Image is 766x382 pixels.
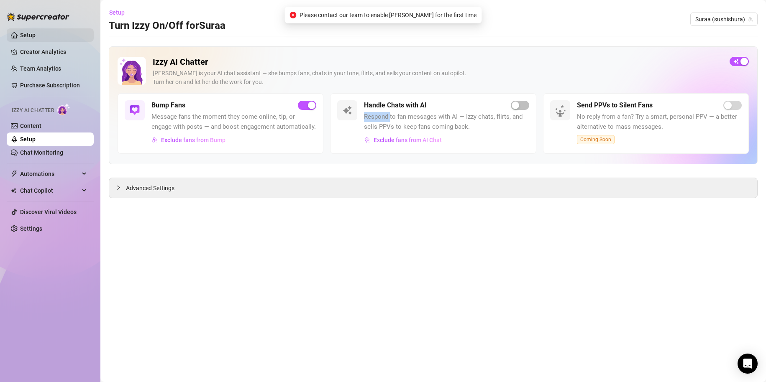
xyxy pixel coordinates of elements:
img: svg%3e [364,137,370,143]
a: Discover Viral Videos [20,209,77,215]
span: team [748,17,753,22]
span: Exclude fans from AI Chat [374,137,442,143]
span: Izzy AI Chatter [12,107,54,115]
a: Creator Analytics [20,45,87,59]
img: svg%3e [342,105,352,115]
span: Message fans the moment they come online, tip, or engage with posts — and boost engagement automa... [151,112,316,132]
span: Respond to fan messages with AI — Izzy chats, flirts, and sells PPVs to keep fans coming back. [364,112,529,132]
img: Izzy AI Chatter [118,57,146,85]
button: Setup [109,6,131,19]
h5: Bump Fans [151,100,185,110]
a: Team Analytics [20,65,61,72]
span: Automations [20,167,79,181]
span: close-circle [289,12,296,18]
div: [PERSON_NAME] is your AI chat assistant — she bumps fans, chats in your tone, flirts, and sells y... [153,69,723,87]
button: Exclude fans from AI Chat [364,133,442,147]
span: Suraa (sushishura) [695,13,753,25]
img: silent-fans-ppv-o-N6Mmdf.svg [555,105,568,118]
img: Chat Copilot [11,188,16,194]
img: AI Chatter [57,103,70,115]
h5: Handle Chats with AI [364,100,427,110]
h2: Izzy AI Chatter [153,57,723,67]
a: Chat Monitoring [20,149,63,156]
a: Setup [20,136,36,143]
span: Setup [109,9,125,16]
span: Advanced Settings [126,183,174,193]
a: Settings [20,225,42,232]
a: Purchase Subscription [20,82,80,89]
span: thunderbolt [11,171,18,177]
span: Chat Copilot [20,184,79,197]
img: svg%3e [152,137,158,143]
span: collapsed [116,185,121,190]
a: Content [20,122,41,129]
div: Open Intercom Messenger [738,354,758,374]
span: Exclude fans from Bump [161,137,225,143]
a: Setup [20,32,36,38]
h5: Send PPVs to Silent Fans [577,100,653,110]
button: Exclude fans from Bump [151,133,226,147]
img: svg%3e [130,105,140,115]
span: Coming Soon [577,135,615,144]
img: logo-BBDzfeDw.svg [7,13,69,21]
div: collapsed [116,183,126,192]
h3: Turn Izzy On/Off for Suraa [109,19,225,33]
span: Please contact our team to enable [PERSON_NAME] for the first time [300,10,477,20]
span: No reply from a fan? Try a smart, personal PPV — a better alternative to mass messages. [577,112,742,132]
